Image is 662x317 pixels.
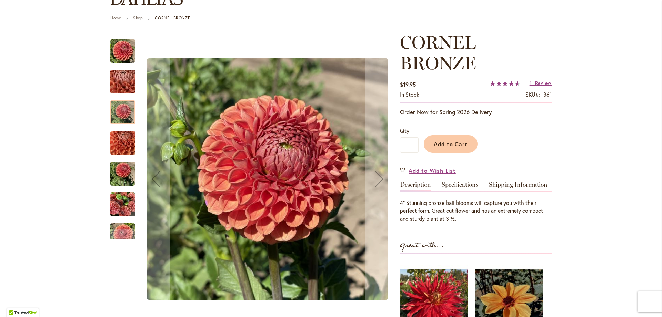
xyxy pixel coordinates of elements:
[400,181,552,223] div: Detailed Product Info
[400,127,409,134] span: Qty
[400,181,431,191] a: Description
[110,155,142,186] div: CORNEL BRONZE
[530,80,552,86] a: 1 Review
[400,240,444,251] strong: Great with...
[110,124,142,155] div: CORNEL BRONZE
[535,80,552,86] span: Review
[5,293,24,312] iframe: Launch Accessibility Center
[400,31,476,74] span: CORNEL BRONZE
[110,192,135,217] img: CORNEL BRONZE
[110,32,142,63] div: CORNEL BRONZE
[110,93,142,124] div: CORNEL BRONZE
[98,63,148,100] img: CORNEL BRONZE
[409,167,456,175] span: Add to Wish List
[110,15,121,20] a: Home
[400,108,552,116] p: Order Now for Spring 2026 Delivery
[424,135,478,153] button: Add to Cart
[400,91,419,99] div: Availability
[147,58,388,300] img: CORNEL BRONZE
[530,80,532,86] span: 1
[442,181,478,191] a: Specifications
[525,91,540,98] strong: SKU
[110,39,135,63] img: CORNEL BRONZE
[489,181,548,191] a: Shipping Information
[155,15,190,20] strong: CORNEL BRONZE
[110,157,135,190] img: CORNEL BRONZE
[400,91,419,98] span: In stock
[110,63,142,93] div: CORNEL BRONZE
[400,81,416,88] span: $19.95
[400,167,456,175] a: Add to Wish List
[110,186,142,216] div: CORNEL BRONZE
[110,127,135,160] img: CORNEL BRONZE
[434,140,468,148] span: Add to Cart
[133,15,143,20] a: Shop
[543,91,552,99] div: 361
[490,81,520,86] div: 93%
[400,199,552,223] p: 4” Stunning bronze ball blooms will capture you with their perfect form. Great cut flower and has...
[110,229,135,239] div: Next
[110,216,142,247] div: CORNEL BRONZE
